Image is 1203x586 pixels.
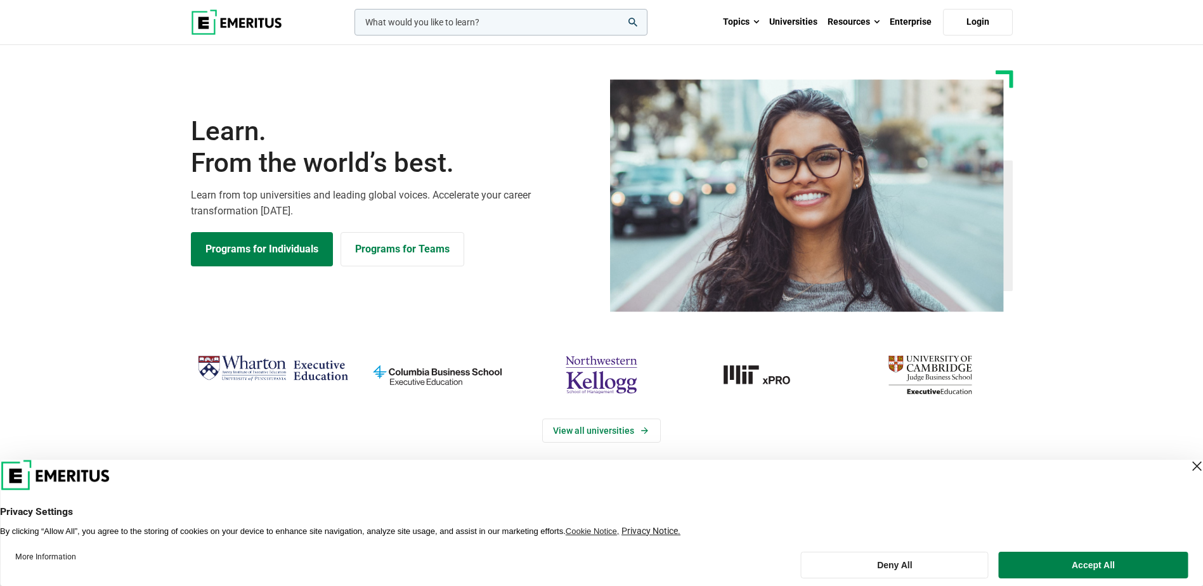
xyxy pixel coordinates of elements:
[690,350,842,400] a: MIT-xPRO
[610,79,1004,312] img: Learn from the world's best
[191,115,594,179] h1: Learn.
[943,9,1013,36] a: Login
[854,350,1006,400] img: cambridge-judge-business-school
[341,232,464,266] a: Explore for Business
[191,187,594,219] p: Learn from top universities and leading global voices. Accelerate your career transformation [DATE].
[191,232,333,266] a: Explore Programs
[690,350,842,400] img: MIT xPRO
[191,147,594,179] span: From the world’s best.
[354,9,647,36] input: woocommerce-product-search-field-0
[526,350,677,400] img: northwestern-kellogg
[197,350,349,387] img: Wharton Executive Education
[542,419,661,443] a: View Universities
[361,350,513,400] img: columbia-business-school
